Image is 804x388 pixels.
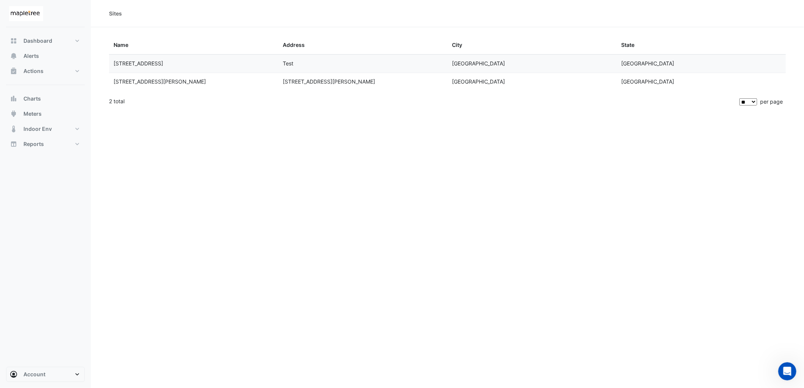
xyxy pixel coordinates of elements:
button: Reports [6,137,85,152]
span: Indoor Env [23,125,52,133]
strong: Address [283,42,305,48]
div: [GEOGRAPHIC_DATA] [621,78,781,86]
span: Actions [23,67,44,75]
div: [STREET_ADDRESS][PERSON_NAME] [283,78,443,86]
div: [GEOGRAPHIC_DATA] [452,59,612,68]
div: Test [283,59,443,68]
app-icon: Meters [10,110,17,118]
app-icon: Alerts [10,52,17,60]
app-icon: Actions [10,67,17,75]
button: Actions [6,64,85,79]
app-icon: Reports [10,140,17,148]
div: [GEOGRAPHIC_DATA] [452,78,612,86]
span: Alerts [23,52,39,60]
span: Meters [23,110,42,118]
span: Charts [23,95,41,102]
div: Sites [109,9,122,17]
app-icon: Charts [10,95,17,102]
div: 2 total [109,92,738,111]
strong: State [621,42,634,48]
button: Dashboard [6,33,85,48]
div: [STREET_ADDRESS][PERSON_NAME] [114,78,274,86]
div: [STREET_ADDRESS] [114,59,274,68]
div: [GEOGRAPHIC_DATA] [621,59,781,68]
app-icon: Dashboard [10,37,17,45]
button: Meters [6,106,85,121]
app-icon: Indoor Env [10,125,17,133]
span: Account [23,371,45,378]
button: Indoor Env [6,121,85,137]
img: Company Logo [9,6,43,21]
button: Charts [6,91,85,106]
button: Account [6,367,85,382]
strong: Name [114,42,128,48]
span: Reports [23,140,44,148]
iframe: Intercom live chat [778,362,796,380]
strong: City [452,42,462,48]
span: Dashboard [23,37,52,45]
button: Alerts [6,48,85,64]
span: per page [760,98,783,105]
